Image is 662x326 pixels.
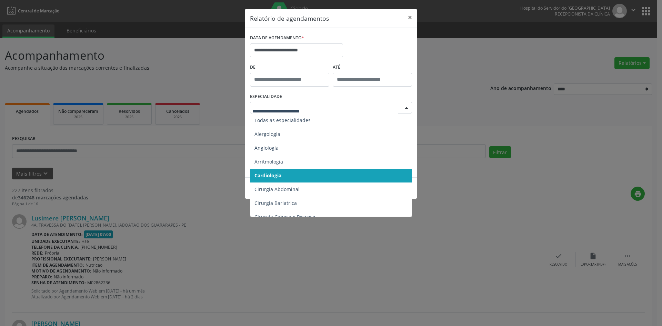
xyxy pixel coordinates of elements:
[254,214,315,220] span: Cirurgia Cabeça e Pescoço
[403,9,417,26] button: Close
[250,62,329,73] label: De
[254,200,297,206] span: Cirurgia Bariatrica
[254,172,281,179] span: Cardiologia
[254,145,279,151] span: Angiologia
[254,131,280,137] span: Alergologia
[250,14,329,23] h5: Relatório de agendamentos
[254,117,311,124] span: Todas as especialidades
[254,158,283,165] span: Arritmologia
[250,91,282,102] label: ESPECIALIDADE
[250,33,304,43] label: DATA DE AGENDAMENTO
[254,186,300,192] span: Cirurgia Abdominal
[333,62,412,73] label: ATÉ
